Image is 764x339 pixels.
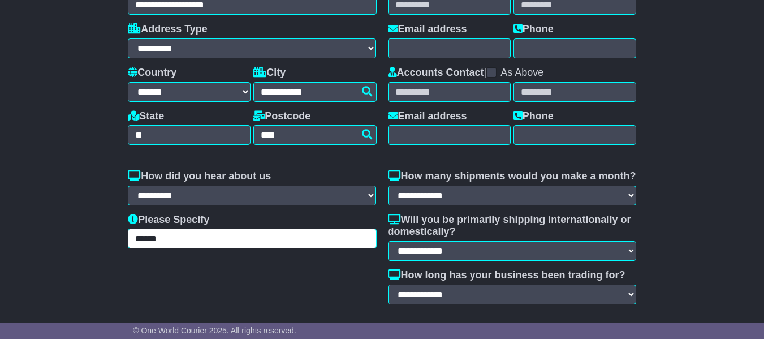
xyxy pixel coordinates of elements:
label: As Above [500,67,543,79]
label: Postcode [253,110,310,123]
label: Phone [513,110,554,123]
label: Will you be primarily shipping internationally or domestically? [388,214,636,238]
label: How long has your business been trading for? [388,269,625,282]
label: Accounts Contact [388,67,484,79]
label: Please Specify [128,214,209,226]
div: | [388,67,636,82]
label: State [128,110,164,123]
label: How did you hear about us [128,170,271,183]
label: Email address [388,23,467,36]
span: © One World Courier 2025. All rights reserved. [133,326,296,335]
label: Email address [388,110,467,123]
label: Address Type [128,23,208,36]
label: How many shipments would you make a month? [388,170,636,183]
label: City [253,67,286,79]
label: Country [128,67,176,79]
label: Phone [513,23,554,36]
